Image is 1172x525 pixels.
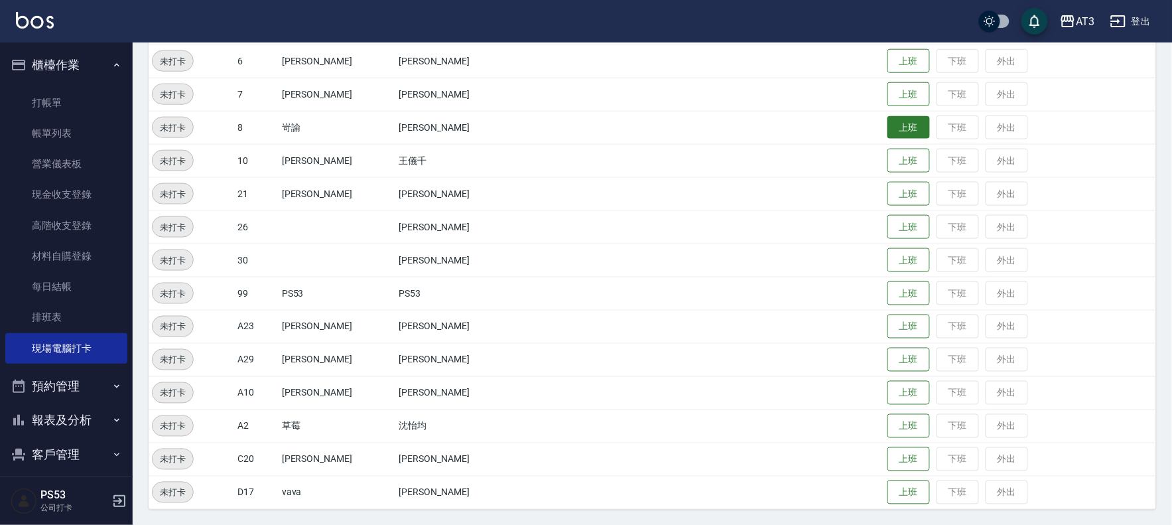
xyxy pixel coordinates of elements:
a: 排班表 [5,302,127,333]
button: 員工及薪資 [5,471,127,506]
button: 上班 [887,381,930,406]
img: Logo [16,12,54,29]
td: [PERSON_NAME] [279,78,396,111]
a: 現金收支登錄 [5,179,127,210]
button: save [1021,8,1048,35]
button: 上班 [887,447,930,472]
button: 報表及分析 [5,403,127,437]
button: 客戶管理 [5,437,127,472]
td: [PERSON_NAME] [279,177,396,210]
a: 高階收支登錄 [5,210,127,241]
span: 未打卡 [153,419,193,433]
a: 材料自購登錄 [5,241,127,271]
button: 上班 [887,116,930,139]
button: 上班 [887,149,930,173]
button: 上班 [887,215,930,240]
button: AT3 [1055,8,1100,35]
button: 上班 [887,481,930,505]
a: 現場電腦打卡 [5,333,127,364]
td: PS53 [279,277,396,310]
td: D17 [234,476,279,509]
button: 櫃檯作業 [5,48,127,82]
a: 打帳單 [5,88,127,118]
span: 未打卡 [153,287,193,301]
td: 7 [234,78,279,111]
td: 草莓 [279,410,396,443]
td: vava [279,476,396,509]
p: 公司打卡 [40,502,108,514]
div: AT3 [1076,13,1094,30]
td: A10 [234,376,279,410]
td: 8 [234,111,279,144]
span: 未打卡 [153,88,193,102]
td: 岢諭 [279,111,396,144]
button: 上班 [887,348,930,372]
td: [PERSON_NAME] [396,44,533,78]
button: 上班 [887,248,930,273]
button: 登出 [1105,9,1156,34]
td: C20 [234,443,279,476]
td: A29 [234,343,279,376]
a: 每日結帳 [5,271,127,302]
td: [PERSON_NAME] [396,443,533,476]
span: 未打卡 [153,386,193,400]
button: 預約管理 [5,369,127,404]
td: [PERSON_NAME] [396,244,533,277]
a: 帳單列表 [5,118,127,149]
td: 30 [234,244,279,277]
td: [PERSON_NAME] [396,476,533,509]
td: A2 [234,410,279,443]
span: 未打卡 [153,220,193,234]
td: [PERSON_NAME] [279,144,396,177]
button: 上班 [887,315,930,339]
button: 上班 [887,281,930,306]
span: 未打卡 [153,254,193,267]
img: Person [11,488,37,514]
h5: PS53 [40,488,108,502]
td: 99 [234,277,279,310]
button: 上班 [887,82,930,107]
td: 21 [234,177,279,210]
td: [PERSON_NAME] [279,44,396,78]
button: 上班 [887,49,930,74]
td: [PERSON_NAME] [396,376,533,410]
td: [PERSON_NAME] [396,111,533,144]
td: [PERSON_NAME] [396,78,533,111]
td: 6 [234,44,279,78]
td: 26 [234,210,279,244]
button: 上班 [887,182,930,206]
td: [PERSON_NAME] [396,343,533,376]
td: [PERSON_NAME] [396,210,533,244]
td: [PERSON_NAME] [279,310,396,343]
span: 未打卡 [153,154,193,168]
td: 王儀千 [396,144,533,177]
td: PS53 [396,277,533,310]
span: 未打卡 [153,486,193,500]
span: 未打卡 [153,121,193,135]
td: 10 [234,144,279,177]
span: 未打卡 [153,54,193,68]
td: 沈怡均 [396,410,533,443]
td: [PERSON_NAME] [396,310,533,343]
span: 未打卡 [153,353,193,367]
a: 營業儀表板 [5,149,127,179]
td: [PERSON_NAME] [279,343,396,376]
button: 上班 [887,414,930,439]
td: A23 [234,310,279,343]
td: [PERSON_NAME] [396,177,533,210]
span: 未打卡 [153,187,193,201]
td: [PERSON_NAME] [279,376,396,410]
td: [PERSON_NAME] [279,443,396,476]
span: 未打卡 [153,320,193,334]
span: 未打卡 [153,453,193,467]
